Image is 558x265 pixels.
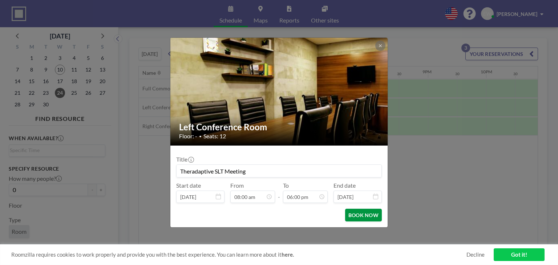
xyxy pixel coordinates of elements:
[494,248,545,261] a: Got it!
[230,182,244,189] label: From
[278,184,280,200] span: -
[11,251,466,258] span: Roomzilla requires cookies to work properly and provide you with the best experience. You can lea...
[199,134,202,139] span: •
[333,182,356,189] label: End date
[282,251,294,258] a: here.
[177,165,381,177] input: Erica's reservation
[345,209,382,221] button: BOOK NOW
[203,132,226,140] span: Seats: 12
[176,182,201,189] label: Start date
[170,19,388,164] img: 537.jpg
[176,156,193,163] label: Title
[283,182,289,189] label: To
[179,132,197,140] span: Floor: -
[179,122,380,132] h2: Left Conference Room
[466,251,485,258] a: Decline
